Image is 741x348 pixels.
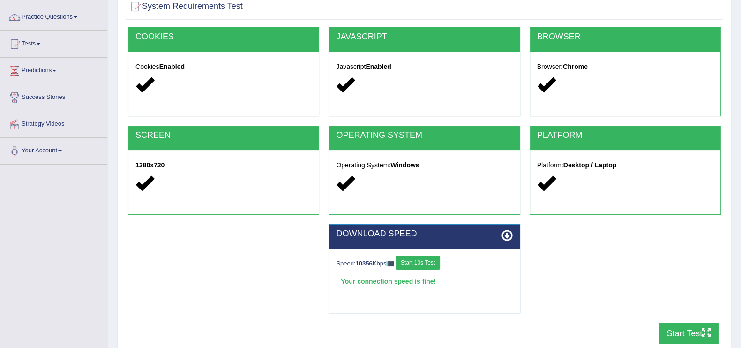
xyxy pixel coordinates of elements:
[537,131,713,140] h2: PLATFORM
[396,256,440,270] button: Start 10s Test
[0,4,107,28] a: Practice Questions
[537,63,713,70] h5: Browser:
[336,32,512,42] h2: JAVASCRIPT
[336,131,512,140] h2: OPERATING SYSTEM
[336,274,512,288] div: Your connection speed is fine!
[563,161,617,169] strong: Desktop / Laptop
[0,58,107,81] a: Predictions
[0,84,107,108] a: Success Stories
[366,63,391,70] strong: Enabled
[159,63,185,70] strong: Enabled
[135,32,312,42] h2: COOKIES
[0,138,107,161] a: Your Account
[537,162,713,169] h5: Platform:
[356,260,373,267] strong: 10356
[336,162,512,169] h5: Operating System:
[390,161,419,169] strong: Windows
[537,32,713,42] h2: BROWSER
[336,229,512,239] h2: DOWNLOAD SPEED
[135,161,165,169] strong: 1280x720
[336,256,512,272] div: Speed: Kbps
[563,63,588,70] strong: Chrome
[336,63,512,70] h5: Javascript
[386,261,394,266] img: ajax-loader-fb-connection.gif
[659,323,719,344] button: Start Test
[0,111,107,135] a: Strategy Videos
[135,63,312,70] h5: Cookies
[0,31,107,54] a: Tests
[135,131,312,140] h2: SCREEN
